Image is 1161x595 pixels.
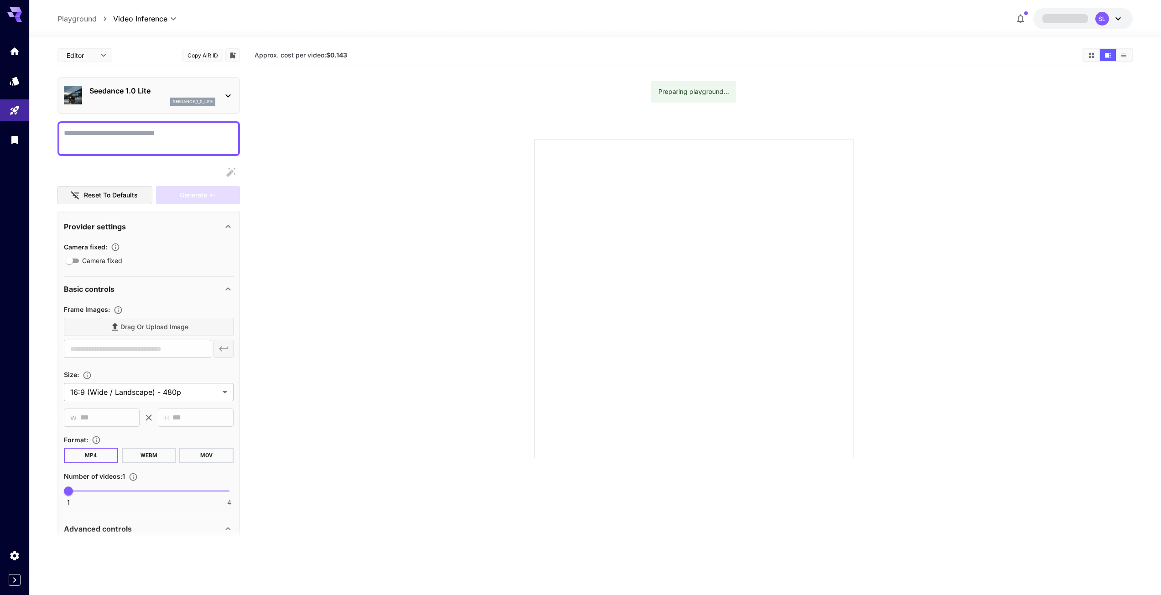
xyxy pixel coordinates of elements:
[1033,8,1133,29] button: SL
[64,371,79,378] span: Size :
[64,436,88,444] span: Format :
[173,98,213,105] p: seedance_1_0_lite
[64,448,118,463] button: MP4
[67,51,95,60] span: Editor
[79,371,95,380] button: Adjust the dimensions of the generated image by specifying its width and height in pixels, or sel...
[67,498,70,507] span: 1
[70,387,219,398] span: 16:9 (Wide / Landscape) - 480p
[9,574,21,586] button: Expand sidebar
[64,243,107,251] span: Camera fixed :
[89,85,215,96] p: Seedance 1.0 Lite
[64,523,132,534] p: Advanced controls
[229,50,237,61] button: Add to library
[64,305,110,313] span: Frame Images :
[9,105,20,116] div: Playground
[64,278,234,300] div: Basic controls
[255,51,347,59] span: Approx. cost per video:
[164,413,169,423] span: H
[1083,48,1133,62] div: Show videos in grid viewShow videos in video viewShow videos in list view
[122,448,176,463] button: WEBM
[9,75,20,87] div: Models
[64,216,234,238] div: Provider settings
[658,83,729,100] div: Preparing playground...
[57,13,113,24] nav: breadcrumb
[110,305,126,315] button: Upload frame images.
[1100,49,1116,61] button: Show videos in video view
[9,550,20,561] div: Settings
[57,13,97,24] a: Playground
[1095,12,1109,26] div: SL
[64,472,125,480] span: Number of videos : 1
[64,221,126,232] p: Provider settings
[9,46,20,57] div: Home
[326,51,347,59] b: $0.143
[113,13,167,24] span: Video Inference
[182,49,223,62] button: Copy AIR ID
[70,413,77,423] span: W
[64,82,234,109] div: Seedance 1.0 Liteseedance_1_0_lite
[88,435,104,445] button: Choose the file format for the output video.
[57,186,152,205] button: Reset to defaults
[64,284,115,295] p: Basic controls
[64,518,234,540] div: Advanced controls
[1083,49,1099,61] button: Show videos in grid view
[125,472,141,481] button: Specify how many videos to generate in a single request. Each video generation will be charged se...
[82,256,122,265] span: Camera fixed
[179,448,234,463] button: MOV
[9,134,20,145] div: Library
[1116,49,1132,61] button: Show videos in list view
[227,498,231,507] span: 4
